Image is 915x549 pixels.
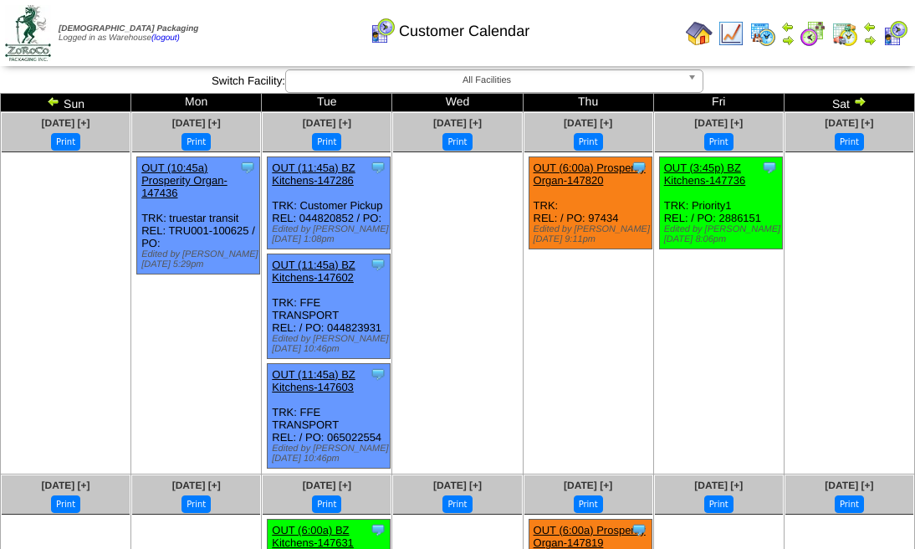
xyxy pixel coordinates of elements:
img: Tooltip [761,159,778,176]
button: Print [574,495,603,513]
div: Edited by [PERSON_NAME] [DATE] 9:11pm [534,224,652,244]
img: arrowleft.gif [781,20,795,33]
button: Print [181,133,211,151]
button: Print [51,133,80,151]
a: [DATE] [+] [303,117,351,129]
div: TRK: Priority1 REL: / PO: 2886151 [659,157,782,249]
button: Print [312,133,341,151]
a: [DATE] [+] [433,480,482,491]
button: Print [181,495,211,513]
img: arrowleft.gif [47,95,60,108]
div: TRK: Customer Pickup REL: 044820852 / PO: [268,157,391,249]
div: TRK: FFE TRANSPORT REL: / PO: 065022554 [268,364,391,469]
a: OUT (3:45p) BZ Kitchens-147736 [664,162,746,187]
button: Print [51,495,80,513]
a: [DATE] [+] [694,480,743,491]
img: calendarprod.gif [749,20,776,47]
a: (logout) [151,33,180,43]
a: [DATE] [+] [825,480,873,491]
img: Tooltip [631,159,647,176]
a: [DATE] [+] [564,480,612,491]
a: OUT (11:45a) BZ Kitchens-147603 [272,368,355,393]
img: arrowright.gif [853,95,866,108]
div: Edited by [PERSON_NAME] [DATE] 5:29pm [141,249,259,269]
div: Edited by [PERSON_NAME] [DATE] 1:08pm [272,224,390,244]
img: line_graph.gif [718,20,744,47]
div: TRK: REL: / PO: 97434 [529,157,652,249]
a: OUT (6:00a) Prosperity Organ-147820 [534,162,646,187]
span: All Facilities [293,70,681,90]
td: Fri [653,94,784,112]
a: [DATE] [+] [564,117,612,129]
div: Edited by [PERSON_NAME] [DATE] 10:46pm [272,444,390,464]
a: OUT (11:45a) BZ Kitchens-147602 [272,259,355,284]
td: Mon [131,94,262,112]
td: Thu [523,94,653,112]
td: Wed [392,94,523,112]
a: OUT (6:00a) Prosperity Organ-147819 [534,524,646,549]
button: Print [704,495,734,513]
img: calendarblend.gif [800,20,826,47]
div: Edited by [PERSON_NAME] [DATE] 10:46pm [272,334,390,354]
img: Tooltip [370,256,386,273]
img: Tooltip [370,521,386,538]
a: OUT (11:45a) BZ Kitchens-147286 [272,162,355,187]
img: Tooltip [631,521,647,538]
div: TRK: FFE TRANSPORT REL: / PO: 044823931 [268,254,391,359]
a: [DATE] [+] [433,117,482,129]
td: Sun [1,94,131,112]
span: [DEMOGRAPHIC_DATA] Packaging [59,24,198,33]
button: Print [835,133,864,151]
img: calendarcustomer.gif [882,20,908,47]
img: Tooltip [239,159,256,176]
a: OUT (10:45a) Prosperity Organ-147436 [141,162,227,199]
img: arrowleft.gif [863,20,877,33]
img: arrowright.gif [781,33,795,47]
img: Tooltip [370,366,386,382]
td: Sat [784,94,914,112]
span: Customer Calendar [399,23,529,40]
a: [DATE] [+] [694,117,743,129]
img: calendarinout.gif [831,20,858,47]
button: Print [574,133,603,151]
button: Print [442,133,472,151]
a: [DATE] [+] [825,117,873,129]
a: [DATE] [+] [303,480,351,491]
a: OUT (6:00a) BZ Kitchens-147631 [272,524,354,549]
div: Edited by [PERSON_NAME] [DATE] 8:06pm [664,224,782,244]
td: Tue [262,94,392,112]
a: [DATE] [+] [172,480,221,491]
a: [DATE] [+] [42,117,90,129]
a: [DATE] [+] [42,480,90,491]
span: Logged in as Warehouse [59,24,198,43]
img: Tooltip [370,159,386,176]
div: TRK: truestar transit REL: TRU001-100625 / PO: [137,157,260,274]
button: Print [442,495,472,513]
img: zoroco-logo-small.webp [5,5,51,61]
a: [DATE] [+] [172,117,221,129]
button: Print [835,495,864,513]
button: Print [704,133,734,151]
button: Print [312,495,341,513]
img: arrowright.gif [863,33,877,47]
img: calendarcustomer.gif [369,18,396,44]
